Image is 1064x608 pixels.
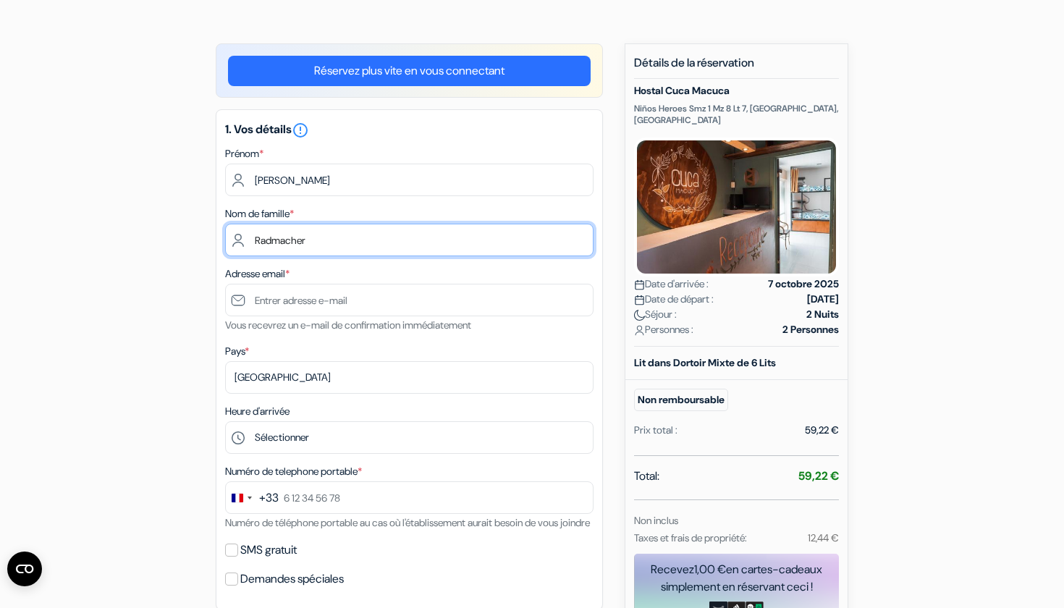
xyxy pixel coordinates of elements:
[226,482,279,513] button: Change country, selected France (+33)
[225,266,290,282] label: Adresse email
[634,307,677,322] span: Séjour :
[805,423,839,438] div: 59,22 €
[634,468,659,485] span: Total:
[634,531,747,544] small: Taxes et frais de propriété:
[634,292,714,307] span: Date de départ :
[225,318,471,332] small: Vous recevrez un e-mail de confirmation immédiatement
[798,468,839,484] strong: 59,22 €
[782,322,839,337] strong: 2 Personnes
[634,561,839,596] div: Recevez en cartes-cadeaux simplement en réservant ceci !
[634,56,839,79] h5: Détails de la réservation
[808,531,839,544] small: 12,44 €
[225,164,594,196] input: Entrez votre prénom
[225,122,594,139] h5: 1. Vos détails
[225,464,362,479] label: Numéro de telephone portable
[694,562,726,577] span: 1,00 €
[225,206,294,221] label: Nom de famille
[225,404,290,419] label: Heure d'arrivée
[807,292,839,307] strong: [DATE]
[634,85,839,97] h5: Hostal Cuca Macuca
[634,310,645,321] img: moon.svg
[634,514,678,527] small: Non inclus
[225,481,594,514] input: 6 12 34 56 78
[259,489,279,507] div: +33
[225,344,249,359] label: Pays
[634,295,645,305] img: calendar.svg
[634,423,677,438] div: Prix total :
[634,103,839,126] p: Niños Heroes Smz 1 Mz 8 Lt 7, [GEOGRAPHIC_DATA], [GEOGRAPHIC_DATA]
[228,56,591,86] a: Réservez plus vite en vous connectant
[634,325,645,336] img: user_icon.svg
[225,224,594,256] input: Entrer le nom de famille
[225,146,263,161] label: Prénom
[634,356,776,369] b: Lit dans Dortoir Mixte de 6 Lits
[240,540,297,560] label: SMS gratuit
[634,389,728,411] small: Non remboursable
[768,276,839,292] strong: 7 octobre 2025
[634,279,645,290] img: calendar.svg
[634,322,693,337] span: Personnes :
[7,552,42,586] button: Ouvrir le widget CMP
[806,307,839,322] strong: 2 Nuits
[292,122,309,137] a: error_outline
[240,569,344,589] label: Demandes spéciales
[634,276,709,292] span: Date d'arrivée :
[225,284,594,316] input: Entrer adresse e-mail
[225,516,590,529] small: Numéro de téléphone portable au cas où l'établissement aurait besoin de vous joindre
[292,122,309,139] i: error_outline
